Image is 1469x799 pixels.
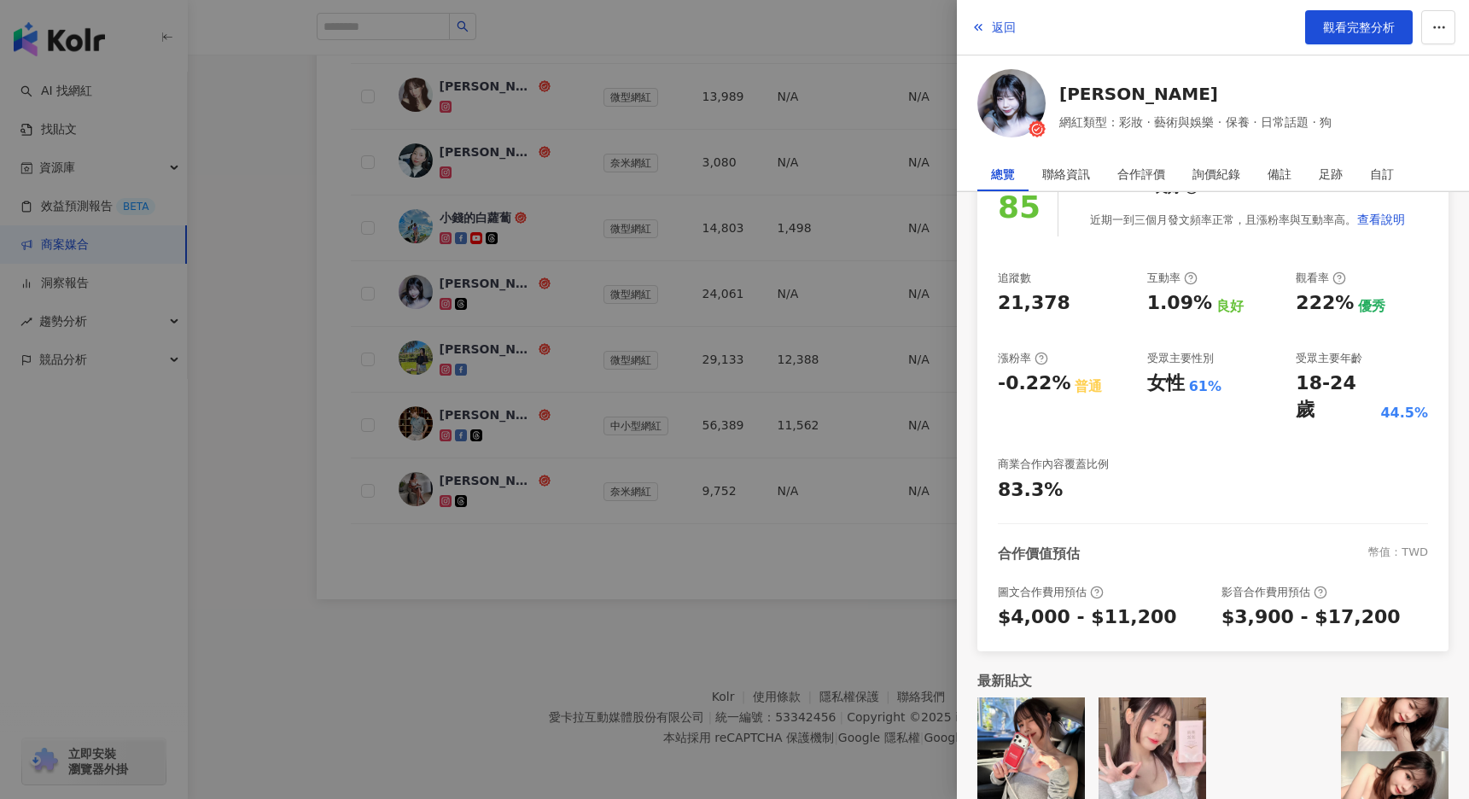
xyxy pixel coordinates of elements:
[1216,297,1244,316] div: 良好
[1358,297,1385,316] div: 優秀
[1221,604,1401,631] div: $3,900 - $17,200
[992,20,1016,34] span: 返回
[1090,202,1406,236] div: 近期一到三個月發文頻率正常，且漲粉率與互動率高。
[1147,271,1198,286] div: 互動率
[998,271,1031,286] div: 追蹤數
[1319,157,1343,191] div: 足跡
[1059,82,1332,106] a: [PERSON_NAME]
[1075,377,1102,396] div: 普通
[998,351,1048,366] div: 漲粉率
[971,10,1017,44] button: 返回
[1356,202,1406,236] button: 查看說明
[1117,157,1165,191] div: 合作評價
[998,457,1109,472] div: 商業合作內容覆蓋比例
[998,585,1104,600] div: 圖文合作費用預估
[1380,404,1428,423] div: 44.5%
[1189,377,1221,396] div: 61%
[1221,585,1327,600] div: 影音合作費用預估
[998,477,1063,504] div: 83.3%
[1370,157,1394,191] div: 自訂
[998,370,1070,397] div: -0.22%
[998,290,1070,317] div: 21,378
[998,545,1080,563] div: 合作價值預估
[998,184,1041,232] div: 85
[1296,351,1362,366] div: 受眾主要年齡
[977,672,1449,691] div: 最新貼文
[977,69,1046,137] img: KOL Avatar
[1059,113,1332,131] span: 網紅類型：彩妝 · 藝術與娛樂 · 保養 · 日常話題 · 狗
[1305,10,1413,44] a: 觀看完整分析
[1296,290,1354,317] div: 222%
[1192,157,1240,191] div: 詢價紀錄
[1323,20,1395,34] span: 觀看完整分析
[1268,157,1291,191] div: 備註
[991,157,1015,191] div: 總覽
[998,604,1177,631] div: $4,000 - $11,200
[1368,545,1428,563] div: 幣值：TWD
[1147,370,1185,397] div: 女性
[1296,370,1376,423] div: 18-24 歲
[1147,290,1212,317] div: 1.09%
[977,69,1046,143] a: KOL Avatar
[1296,271,1346,286] div: 觀看率
[1042,157,1090,191] div: 聯絡資訊
[1147,351,1214,366] div: 受眾主要性別
[1357,213,1405,226] span: 查看說明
